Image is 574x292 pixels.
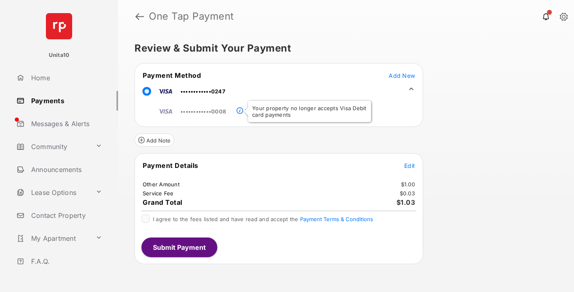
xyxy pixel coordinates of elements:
[49,51,70,59] p: Unita10
[13,160,118,179] a: Announcements
[143,71,201,79] span: Payment Method
[404,161,415,170] button: Edit
[180,108,226,115] span: ••••••••••••0008
[300,216,373,222] button: I agree to the fees listed and have read and accept the
[180,88,225,95] span: ••••••••••••0247
[13,68,118,88] a: Home
[141,238,217,257] button: Submit Payment
[13,251,118,271] a: F.A.Q.
[389,71,415,79] button: Add New
[248,101,371,122] div: Your property no longer accepts Visa Debit card payments
[13,114,118,134] a: Messages & Alerts
[13,229,92,248] a: My Apartment
[143,161,198,170] span: Payment Details
[142,181,180,188] td: Other Amount
[149,11,234,21] strong: One Tap Payment
[389,72,415,79] span: Add New
[13,91,118,111] a: Payments
[143,198,182,206] span: Grand Total
[404,162,415,169] span: Edit
[399,190,415,197] td: $0.03
[134,43,551,53] h5: Review & Submit Your Payment
[396,198,415,206] span: $1.03
[243,101,312,115] a: Payment Method Unavailable
[401,181,415,188] td: $1.00
[13,206,118,225] a: Contact Property
[134,134,174,147] button: Add Note
[153,216,373,222] span: I agree to the fees listed and have read and accept the
[46,13,72,39] img: svg+xml;base64,PHN2ZyB4bWxucz0iaHR0cDovL3d3dy53My5vcmcvMjAwMC9zdmciIHdpZHRoPSI2NCIgaGVpZ2h0PSI2NC...
[142,190,174,197] td: Service Fee
[13,137,92,156] a: Community
[13,183,92,202] a: Lease Options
